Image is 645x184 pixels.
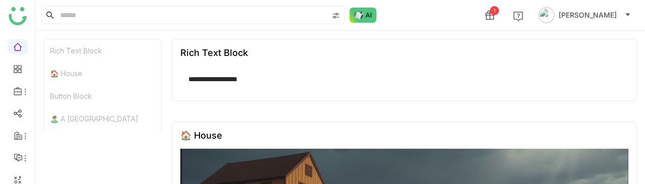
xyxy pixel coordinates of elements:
[180,47,248,58] div: Rich Text Block
[490,6,499,15] div: 1
[513,11,523,21] img: help.svg
[559,10,617,21] span: [PERSON_NAME]
[44,39,161,62] div: Rich Text Block
[44,62,161,85] div: 🏠 House
[536,7,633,23] button: [PERSON_NAME]
[44,130,161,153] div: docs
[332,12,340,20] img: search-type.svg
[538,7,555,23] img: avatar
[44,107,161,130] div: 🏝️ A [GEOGRAPHIC_DATA]
[9,7,27,25] img: logo
[350,8,377,23] img: ask-buddy-normal.svg
[44,85,161,107] div: Button Block
[180,130,222,141] div: 🏠 House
